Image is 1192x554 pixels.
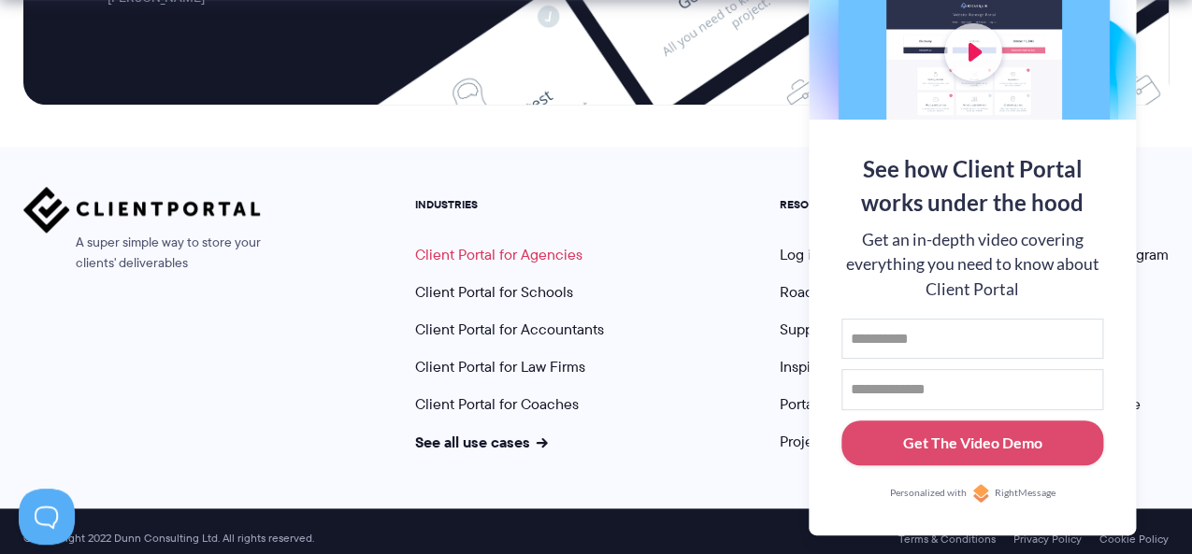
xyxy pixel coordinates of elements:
[780,281,841,303] a: Roadmap
[415,281,573,303] a: Client Portal for Schools
[415,319,604,340] a: Client Portal for Accountants
[841,228,1103,302] div: Get an in-depth video covering everything you need to know about Client Portal
[841,152,1103,220] div: See how Client Portal works under the hood
[903,432,1042,454] div: Get The Video Demo
[971,484,990,503] img: Personalized with RightMessage
[780,431,881,452] a: Project Pack
[841,420,1103,466] button: Get The Video Demo
[898,533,996,546] a: Terms & Conditions
[415,356,585,377] a: Client Portal for Law Firms
[995,486,1056,501] span: RightMessage
[415,393,579,415] a: Client Portal for Coaches
[415,431,548,453] a: See all use cases
[780,244,820,265] a: Log in
[780,393,888,415] a: Portal Templates
[889,486,966,501] span: Personalized with
[19,489,75,545] iframe: Toggle Customer Support
[1099,533,1169,546] a: Cookie Policy
[841,484,1103,503] a: Personalized withRightMessage
[780,356,848,377] a: Inspiration
[780,198,888,211] h5: RESOURCES
[780,319,831,340] a: Support
[415,244,582,265] a: Client Portal for Agencies
[1013,533,1082,546] a: Privacy Policy
[23,233,261,274] span: A super simple way to store your clients' deliverables
[415,198,604,211] h5: INDUSTRIES
[14,532,323,546] span: © Copyright 2022 Dunn Consulting Ltd. All rights reserved.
